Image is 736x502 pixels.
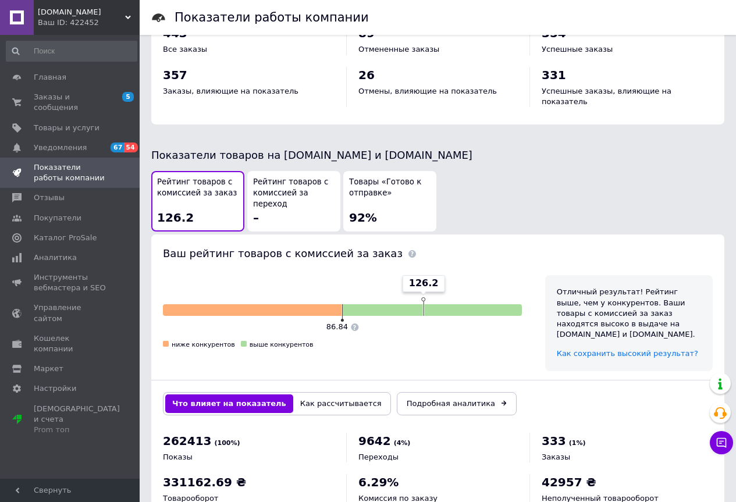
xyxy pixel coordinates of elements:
[542,434,566,448] span: 333
[409,277,439,290] span: 126.2
[34,252,77,263] span: Аналитика
[250,341,314,348] span: выше конкурентов
[34,233,97,243] span: Каталог ProSale
[34,162,108,183] span: Показатели работы компании
[569,439,586,447] span: (1%)
[215,439,240,447] span: (100%)
[34,302,108,323] span: Управление сайтом
[124,143,137,152] span: 54
[542,475,596,489] span: 42957 ₴
[163,453,193,461] span: Показы
[247,171,340,232] button: Рейтинг товаров с комиссией за переход–
[358,453,399,461] span: Переходы
[34,364,63,374] span: Маркет
[157,177,239,198] span: Рейтинг товаров с комиссией за заказ
[394,439,411,447] span: (4%)
[163,45,207,54] span: Все заказы
[557,349,698,358] a: Как сохранить высокий результат?
[710,431,733,454] button: Чат с покупателем
[253,177,335,209] span: Рейтинг товаров с комиссией за переход
[253,211,259,225] span: –
[542,68,566,82] span: 331
[34,272,108,293] span: Инструменты вебмастера и SEO
[38,17,140,28] div: Ваш ID: 422452
[175,10,369,24] h1: Показатели работы компании
[151,149,472,161] span: Показатели товаров на [DOMAIN_NAME] и [DOMAIN_NAME]
[163,87,298,95] span: Заказы, влияющие на показатель
[358,68,375,82] span: 26
[172,341,235,348] span: ниже конкурентов
[34,92,108,113] span: Заказы и сообщения
[542,87,671,106] span: Успешные заказы, влияющие на показатель
[163,475,246,489] span: 331162.69 ₴
[358,434,391,448] span: 9642
[163,434,212,448] span: 262413
[34,123,99,133] span: Товары и услуги
[157,211,194,225] span: 126.2
[34,425,120,435] div: Prom топ
[349,211,377,225] span: 92%
[34,213,81,223] span: Покупатели
[542,453,570,461] span: Заказы
[557,287,701,340] div: Отличный результат! Рейтинг выше, чем у конкурентов. Ваши товары с комиссией за заказ находятся в...
[397,392,517,415] a: Подробная аналитика
[163,247,403,259] span: Ваш рейтинг товаров с комиссией за заказ
[163,68,187,82] span: 357
[111,143,124,152] span: 67
[34,333,108,354] span: Кошелек компании
[326,322,348,331] span: 86.84
[34,404,120,436] span: [DEMOGRAPHIC_DATA] и счета
[293,394,389,413] button: Как рассчитывается
[122,92,134,102] span: 5
[349,177,431,198] span: Товары «Готово к отправке»
[358,45,439,54] span: Отмененные заказы
[34,193,65,203] span: Отзывы
[165,394,293,413] button: Что влияет на показатель
[358,87,497,95] span: Отмены, влияющие на показатель
[358,475,399,489] span: 6.29%
[34,143,87,153] span: Уведомления
[34,72,66,83] span: Главная
[38,7,125,17] span: ukrsport.com.ua
[343,171,436,232] button: Товары «Готово к отправке»92%
[6,41,137,62] input: Поиск
[34,383,76,394] span: Настройки
[542,45,613,54] span: Успешные заказы
[151,171,244,232] button: Рейтинг товаров с комиссией за заказ126.2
